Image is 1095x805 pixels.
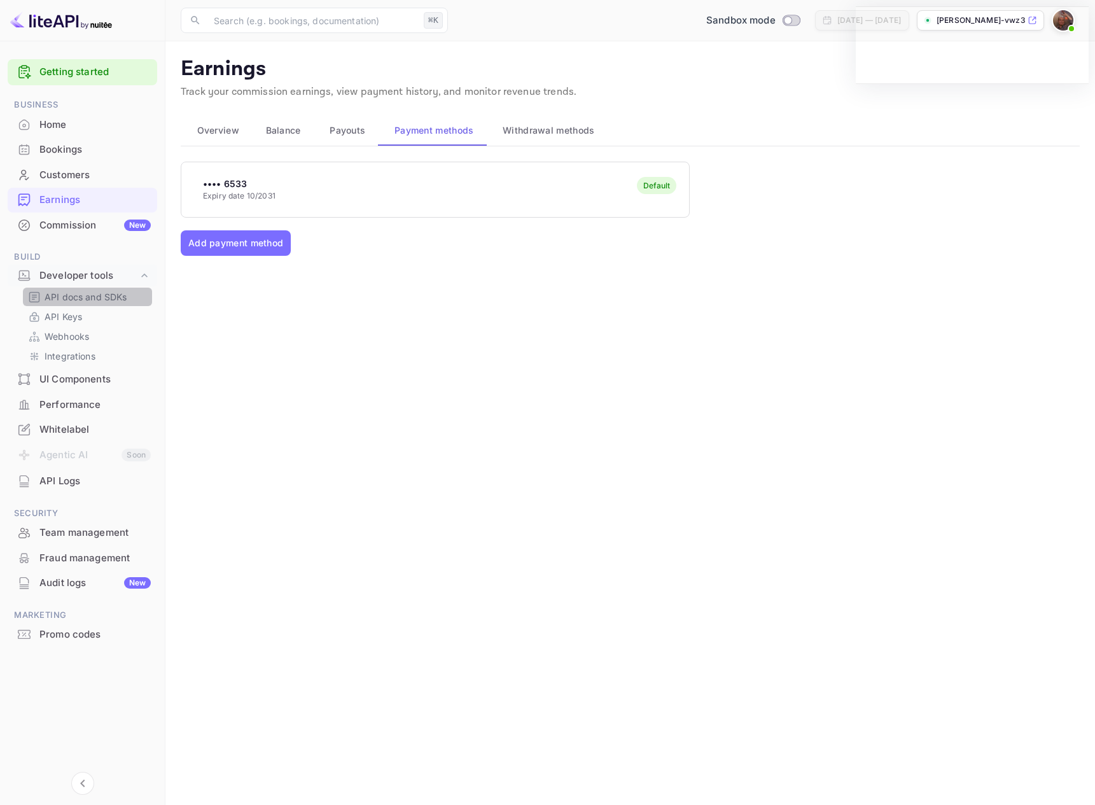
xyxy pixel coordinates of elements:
div: API Logs [39,474,151,489]
span: 10/2031 [247,191,275,200]
div: Whitelabel [8,417,157,442]
a: API Logs [8,469,157,493]
a: API Keys [28,310,147,323]
p: •••• 6533 [203,177,275,190]
div: Integrations [23,347,152,365]
div: Home [8,113,157,137]
div: Team management [8,521,157,545]
a: UI Components [8,367,157,391]
p: API Keys [45,310,82,323]
div: [DATE] — [DATE] [837,15,901,26]
div: Promo codes [39,627,151,642]
button: Add payment method [181,230,291,256]
p: Earnings [181,57,1080,82]
p: Track your commission earnings, view payment history, and monitor revenue trends. [181,85,1080,100]
a: Home [8,113,157,136]
span: Sandbox mode [706,13,776,28]
div: Home [39,118,151,132]
div: Audit logsNew [8,571,157,596]
span: Marketing [8,608,157,622]
div: Getting started [8,59,157,85]
span: Balance [266,123,301,138]
div: Team management [39,526,151,540]
div: Bookings [39,143,151,157]
p: API docs and SDKs [45,290,127,304]
div: Performance [8,393,157,417]
p: Webhooks [45,330,89,343]
div: Promo codes [8,622,157,647]
a: Whitelabel [8,417,157,441]
div: Bookings [8,137,157,162]
div: API Logs [8,469,157,494]
div: Webhooks [23,327,152,346]
img: LiteAPI logo [10,10,112,31]
button: •••• 6533Expiry date 10/2031Default [181,162,690,218]
a: Earnings [8,188,157,211]
div: Developer tools [8,265,157,287]
div: New [124,220,151,231]
span: Payouts [330,123,365,138]
span: Build [8,250,157,264]
a: CommissionNew [8,213,157,237]
span: Business [8,98,157,112]
span: Overview [197,123,239,138]
a: Getting started [39,65,151,80]
a: API docs and SDKs [28,290,147,304]
div: Developer tools [39,269,138,283]
div: Earnings [8,188,157,213]
div: Commission [39,218,151,233]
a: Fraud management [8,546,157,570]
div: UI Components [8,367,157,392]
div: Fraud management [39,551,151,566]
div: Performance [39,398,151,412]
div: Switch to Production mode [701,13,805,28]
div: API docs and SDKs [23,288,152,306]
input: Search (e.g. bookings, documentation) [206,8,419,33]
div: ⌘K [424,12,443,29]
div: Whitelabel [39,423,151,437]
div: Earnings [39,193,151,207]
button: Collapse navigation [71,772,94,795]
p: Integrations [45,349,95,363]
div: Customers [8,163,157,188]
div: Fraud management [8,546,157,571]
span: Security [8,507,157,521]
p: Expiry date [203,190,275,202]
a: Integrations [28,349,147,363]
a: Webhooks [28,330,147,343]
a: Bookings [8,137,157,161]
span: Withdrawal methods [503,123,594,138]
div: CommissionNew [8,213,157,238]
div: Default [643,181,670,190]
a: Audit logsNew [8,571,157,594]
a: Customers [8,163,157,186]
span: Payment methods [394,123,474,138]
div: New [124,577,151,589]
div: Customers [39,168,151,183]
a: Promo codes [8,622,157,646]
div: UI Components [39,372,151,387]
div: API Keys [23,307,152,326]
div: Audit logs [39,576,151,591]
div: scrollable auto tabs example [181,115,1080,146]
a: Team management [8,521,157,544]
a: Performance [8,393,157,416]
